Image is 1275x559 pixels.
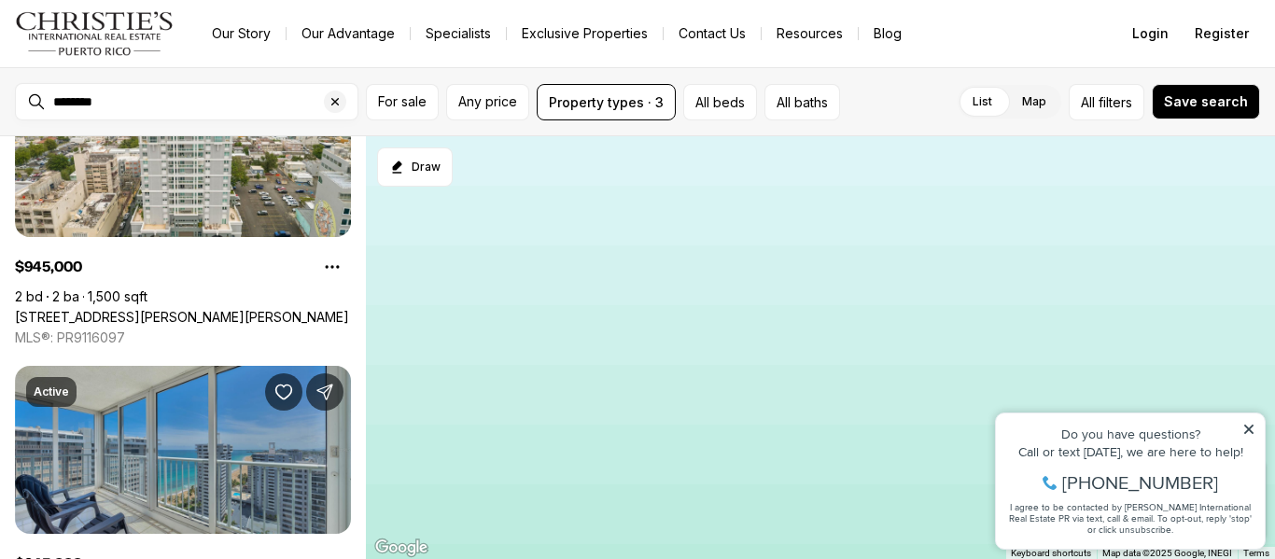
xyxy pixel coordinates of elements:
button: Save search [1152,84,1260,119]
button: Contact Us [664,21,761,47]
label: Map [1007,85,1061,119]
a: Resources [762,21,858,47]
a: Exclusive Properties [507,21,663,47]
button: Login [1121,15,1180,52]
div: Call or text [DATE], we are here to help! [20,60,270,73]
span: Save search [1164,94,1248,109]
a: 305 VILLAMIL #1712, SAN JUAN PR, 00907 [15,309,349,326]
button: Property types · 3 [537,84,676,120]
a: Blog [859,21,917,47]
span: For sale [378,94,427,109]
button: Property options [314,248,351,286]
span: [PHONE_NUMBER] [77,88,232,106]
a: Our Story [197,21,286,47]
p: Active [34,384,69,399]
button: Start drawing [377,147,453,187]
button: All beds [683,84,757,120]
label: List [958,85,1007,119]
div: Do you have questions? [20,42,270,55]
button: All baths [764,84,840,120]
button: For sale [366,84,439,120]
button: Share Property [306,373,343,411]
a: Our Advantage [287,21,410,47]
button: Register [1184,15,1260,52]
button: Clear search input [324,84,357,119]
a: Specialists [411,21,506,47]
img: logo [15,11,175,56]
span: I agree to be contacted by [PERSON_NAME] International Real Estate PR via text, call & email. To ... [23,115,266,150]
button: Allfilters [1069,84,1144,120]
span: All [1081,92,1095,112]
span: Register [1195,26,1249,41]
button: Save Property: 1477 ASHFORD AVE #2206 [265,373,302,411]
span: Login [1132,26,1169,41]
span: Any price [458,94,517,109]
span: filters [1099,92,1132,112]
button: Any price [446,84,529,120]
